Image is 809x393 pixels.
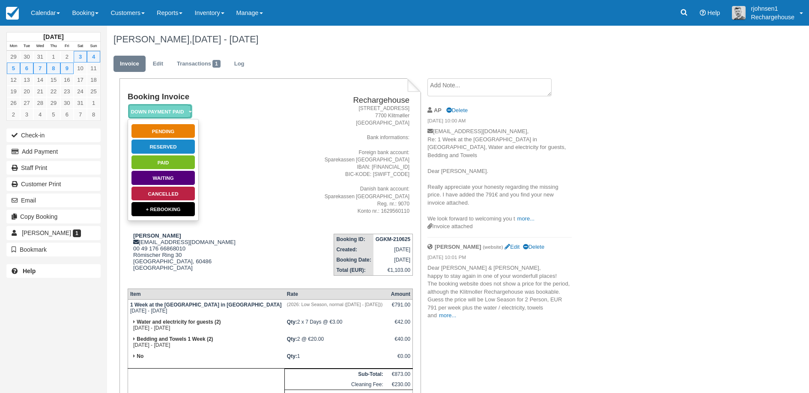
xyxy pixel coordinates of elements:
[20,51,33,63] a: 30
[131,124,195,139] a: Pending
[131,155,195,170] a: Paid
[131,139,195,154] a: Reserved
[130,302,282,308] strong: 1 Week at the [GEOGRAPHIC_DATA] in [GEOGRAPHIC_DATA]
[131,186,195,201] a: Cancelled
[60,74,74,86] a: 16
[376,236,410,242] strong: GGKM-210625
[228,56,251,72] a: Log
[427,264,572,320] p: Dear [PERSON_NAME] & [PERSON_NAME], happy to stay again in one of your wonderfull places! The boo...
[385,369,413,380] td: €873.00
[22,229,71,236] span: [PERSON_NAME]
[435,244,481,250] strong: [PERSON_NAME]
[285,379,385,390] td: Cleaning Fee:
[33,42,47,51] th: Wed
[43,33,63,40] strong: [DATE]
[133,232,181,239] strong: [PERSON_NAME]
[128,104,192,119] em: Down Payment Paid
[6,161,101,175] a: Staff Print
[20,109,33,120] a: 3
[385,379,413,390] td: €230.00
[505,244,519,250] a: Edit
[170,56,227,72] a: Transactions1
[6,264,101,278] a: Help
[427,254,572,263] em: [DATE] 10:01 PM
[33,86,47,97] a: 21
[60,86,74,97] a: 23
[33,51,47,63] a: 31
[334,255,373,265] th: Booking Date:
[708,9,720,16] span: Help
[700,10,706,16] i: Help
[732,6,746,20] img: A1
[33,109,47,120] a: 4
[74,109,87,120] a: 7
[131,170,195,185] a: Waiting
[285,96,409,105] h2: Rechargehouse
[74,51,87,63] a: 3
[212,60,221,68] span: 1
[285,317,385,334] td: 2 x 7 Days @ €3.00
[373,255,413,265] td: [DATE]
[751,13,794,21] p: Rechargehouse
[74,86,87,97] a: 24
[427,117,572,127] em: [DATE] 10:00 AM
[20,86,33,97] a: 20
[60,42,74,51] th: Fri
[334,265,373,276] th: Total (EUR):
[7,63,20,74] a: 5
[483,244,503,250] small: (website)
[146,56,170,72] a: Edit
[113,34,708,45] h1: [PERSON_NAME],
[6,210,101,223] button: Copy Booking
[87,97,100,109] a: 1
[285,351,385,369] td: 1
[74,97,87,109] a: 31
[47,74,60,86] a: 15
[20,63,33,74] a: 6
[287,302,383,307] em: (2026: Low Season, normal ([DATE] - [DATE]))
[128,104,189,119] a: Down Payment Paid
[751,4,794,13] p: rjohnsen1
[73,229,81,237] span: 1
[6,226,101,240] a: [PERSON_NAME] 1
[7,74,20,86] a: 12
[6,243,101,256] button: Bookmark
[287,319,297,325] strong: Qty
[137,336,213,342] strong: Bedding and Towels 1 Week (2)
[6,177,101,191] a: Customer Print
[74,74,87,86] a: 17
[6,194,101,207] button: Email
[128,289,284,300] th: Item
[47,109,60,120] a: 5
[23,268,36,274] b: Help
[285,105,409,215] address: [STREET_ADDRESS] 7700 Klitmøller [GEOGRAPHIC_DATA] Bank informations: Foreign bank account: Spare...
[33,74,47,86] a: 14
[285,289,385,300] th: Rate
[128,92,282,101] h1: Booking Invoice
[74,63,87,74] a: 10
[446,107,468,113] a: Delete
[287,353,297,359] strong: Qty
[7,51,20,63] a: 29
[388,336,410,349] div: €40.00
[128,300,284,317] td: [DATE] - [DATE]
[427,128,572,223] p: [EMAIL_ADDRESS][DOMAIN_NAME], Re: 1 Week at the [GEOGRAPHIC_DATA] in [GEOGRAPHIC_DATA], Water and...
[20,97,33,109] a: 27
[7,86,20,97] a: 19
[6,128,101,142] button: Check-in
[517,215,534,222] a: more...
[334,234,373,244] th: Booking ID:
[434,107,442,113] strong: AP
[47,42,60,51] th: Thu
[385,289,413,300] th: Amount
[287,336,297,342] strong: Qty
[20,42,33,51] th: Tue
[388,302,410,315] div: €791.00
[137,319,221,325] strong: Water and electricity for guests (2)
[137,353,143,359] strong: No
[47,97,60,109] a: 29
[60,109,74,120] a: 6
[285,369,385,380] th: Sub-Total:
[87,51,100,63] a: 4
[192,34,258,45] span: [DATE] - [DATE]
